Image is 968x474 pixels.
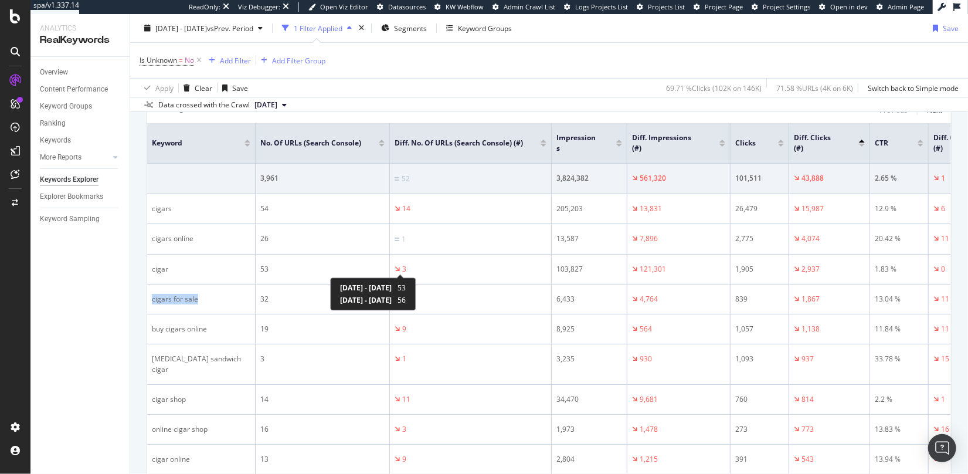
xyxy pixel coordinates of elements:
div: 1,138 [801,324,820,334]
span: Project Page [705,2,743,11]
a: Overview [40,66,121,79]
div: Add Filter Group [272,55,325,65]
div: Keyword Groups [40,100,92,113]
div: cigar shop [152,394,250,405]
a: Project Page [694,2,743,12]
div: 2.2 % [875,394,923,405]
div: 1 [941,394,945,405]
div: 814 [801,394,814,405]
div: 26 [260,233,385,244]
div: 2,775 [735,233,784,244]
div: cigar [152,264,250,275]
span: Keyword [152,138,227,148]
div: Content Performance [40,83,108,96]
div: 15 [941,354,949,364]
div: 1,478 [640,424,658,435]
div: Data crossed with the Crawl [158,100,250,110]
div: Save [943,23,959,33]
span: [DATE] - [DATE] [340,295,392,305]
div: cigar online [152,454,250,465]
div: 9 [402,324,406,334]
div: Keywords [40,134,71,147]
div: cigars online [152,233,250,244]
span: KW Webflow [446,2,484,11]
div: 101,511 [735,173,784,184]
div: 564 [640,324,652,334]
div: 6,433 [556,294,622,304]
div: 1,057 [735,324,784,334]
div: 54 [260,204,385,214]
div: 2,937 [801,264,820,275]
a: Explorer Bookmarks [40,191,121,203]
span: Is Unknown [140,55,177,65]
div: 13 [260,454,385,465]
a: Keyword Sampling [40,213,121,225]
button: 1 Filter Applied [277,19,356,38]
div: 3,961 [260,173,385,184]
span: Segments [394,23,427,33]
div: 71.58 % URLs ( 4K on 6K ) [776,83,853,93]
div: [MEDICAL_DATA] sandwich cigar [152,354,250,375]
span: Clicks [735,138,760,148]
a: Admin Crawl List [493,2,555,12]
div: 1 [941,173,945,184]
div: 937 [801,354,814,364]
div: Keyword Sampling [40,213,100,225]
div: Keyword Groups [458,23,512,33]
span: Admin Crawl List [504,2,555,11]
span: Admin Page [888,2,924,11]
a: Open Viz Editor [308,2,368,12]
div: 34,470 [556,394,622,405]
div: 205,203 [556,204,622,214]
div: Switch back to Simple mode [868,83,959,93]
div: 839 [735,294,784,304]
div: 3 [260,354,385,364]
button: Keyword Groups [441,19,517,38]
div: 16 [260,424,385,435]
div: Open Intercom Messenger [928,434,956,462]
a: Open in dev [819,2,868,12]
img: Equal [395,177,399,181]
button: Switch back to Simple mode [863,79,959,97]
div: 11 [941,294,949,304]
div: 6 [941,204,945,214]
a: Project Settings [752,2,810,12]
div: 14 [402,204,410,214]
div: 1,905 [735,264,784,275]
div: 9 [402,454,406,465]
div: 1,973 [556,424,622,435]
div: 13.94 % [875,454,923,465]
div: Clear [195,83,212,93]
div: Overview [40,66,68,79]
span: Diff. Clicks (#) [794,133,841,154]
button: Segments [376,19,432,38]
div: Save [232,83,248,93]
span: Open Viz Editor [320,2,368,11]
span: 56 [398,295,406,305]
div: More Reports [40,151,81,164]
span: Project Settings [763,2,810,11]
div: 103,827 [556,264,622,275]
div: 19 [260,324,385,334]
div: 12.9 % [875,204,923,214]
span: Projects List [648,2,685,11]
div: 9,681 [640,394,658,405]
div: 13.83 % [875,424,923,435]
div: 3 [402,264,406,275]
div: 26,479 [735,204,784,214]
div: 543 [801,454,814,465]
span: 2025 Aug. 3rd [254,100,277,110]
div: 43,888 [801,173,824,184]
div: RealKeywords [40,33,120,47]
div: 1 [402,234,406,245]
div: 15,987 [801,204,824,214]
div: 69.71 % Clicks ( 102K on 146K ) [666,83,762,93]
span: No. of URLs (Search Console) [260,138,361,148]
div: 773 [801,424,814,435]
div: 14 [260,394,385,405]
a: Datasources [377,2,426,12]
div: Analytics [40,23,120,33]
span: Diff. No. of URLs (Search Console) (#) [395,138,523,148]
a: Content Performance [40,83,121,96]
a: More Reports [40,151,110,164]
